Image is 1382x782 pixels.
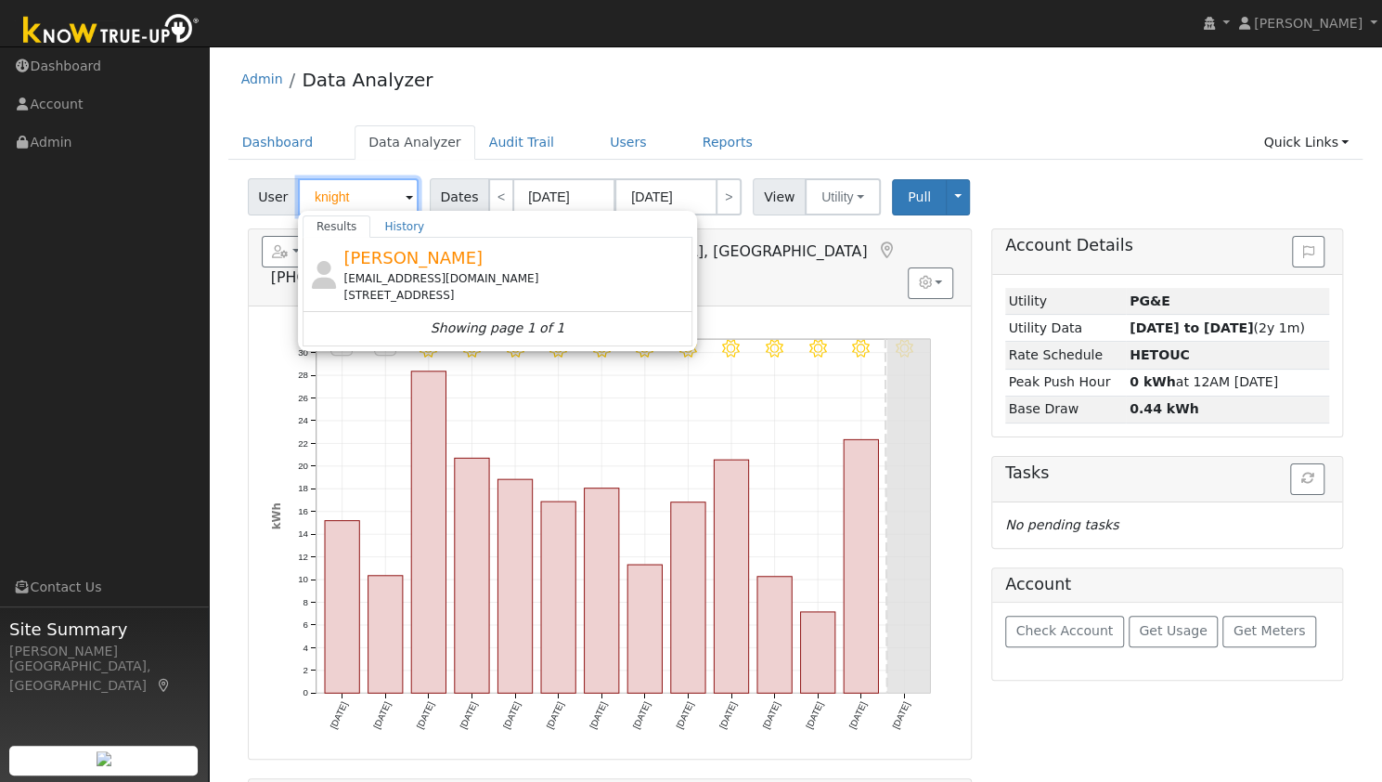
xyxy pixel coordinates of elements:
td: Rate Schedule [1005,342,1126,369]
span: Get Usage [1139,623,1207,638]
a: > [716,178,742,215]
text: [DATE] [717,700,739,730]
td: Base Draw [1005,396,1126,423]
span: Site Summary [9,617,199,642]
text: [DATE] [328,700,349,730]
strong: [DATE] to [DATE] [1130,320,1253,335]
rect: onclick="" [671,502,705,694]
button: Pull [892,179,947,215]
text: 6 [303,619,307,630]
rect: onclick="" [497,479,532,693]
span: [PERSON_NAME] [1254,16,1363,31]
text: [DATE] [847,700,869,730]
td: Peak Push Hour [1005,369,1126,396]
i: 10/02 - MostlyClear [722,340,740,358]
text: [DATE] [760,700,781,730]
text: [DATE] [501,700,523,730]
i: 9/28 - MostlyClear [549,340,567,358]
td: at 12AM [DATE] [1126,369,1329,396]
text: [DATE] [458,700,479,730]
span: (2y 1m) [1130,320,1305,335]
rect: onclick="" [411,371,446,694]
rect: onclick="" [844,439,878,693]
button: Get Usage [1129,616,1219,647]
strong: ID: 17379555, authorized: 10/07/25 [1130,293,1170,308]
button: Issue History [1292,236,1324,267]
i: 9/29 - MostlyClear [592,340,610,358]
div: [PERSON_NAME] [9,642,199,661]
rect: onclick="" [368,576,402,694]
text: [DATE] [544,700,565,730]
button: Check Account [1005,616,1124,647]
rect: onclick="" [757,577,792,694]
i: 9/30 - MostlyClear [636,340,653,358]
a: < [488,178,514,215]
i: 10/01 - MostlyClear [679,340,697,358]
img: retrieve [97,751,111,766]
strong: 0.44 kWh [1130,401,1199,416]
td: Utility [1005,288,1126,315]
rect: onclick="" [455,458,489,693]
a: Quick Links [1249,125,1363,160]
i: Showing page 1 of 1 [431,319,564,338]
text: [DATE] [588,700,609,730]
rect: onclick="" [714,460,748,693]
i: 10/03 - MostlyClear [766,340,783,358]
a: History [370,215,438,238]
text: 30 [298,347,308,358]
button: Get Meters [1222,616,1316,647]
text: 16 [298,506,308,516]
text: [DATE] [804,700,825,730]
rect: onclick="" [800,612,834,693]
a: Results [303,215,371,238]
span: [PHONE_NUMBER] [271,268,406,286]
a: Dashboard [228,125,328,160]
rect: onclick="" [584,488,618,693]
a: Data Analyzer [302,69,433,91]
span: Pull [908,189,931,204]
rect: onclick="" [627,565,662,693]
input: Select a User [298,178,419,215]
text: [DATE] [371,700,393,730]
div: [GEOGRAPHIC_DATA], [GEOGRAPHIC_DATA] [9,657,199,696]
i: 9/25 - MostlyClear [420,340,437,358]
text: 0 [303,687,308,697]
button: Refresh [1290,463,1324,495]
strong: C [1130,347,1190,362]
text: 28 [298,370,308,380]
text: [DATE] [674,700,695,730]
strong: 0 kWh [1130,374,1176,389]
span: [PERSON_NAME] [343,248,483,267]
text: 26 [298,392,308,402]
text: 24 [298,415,308,425]
h5: Account [1005,575,1071,593]
span: Check Account [1015,623,1113,638]
text: 2 [303,665,307,675]
a: Audit Trail [475,125,568,160]
span: User [248,178,299,215]
div: [EMAIL_ADDRESS][DOMAIN_NAME] [343,270,688,287]
text: 14 [298,528,308,539]
text: 4 [303,642,308,652]
i: 10/05 - Clear [852,340,870,358]
a: Data Analyzer [355,125,475,160]
text: 10 [298,574,308,584]
a: Users [596,125,661,160]
rect: onclick="" [325,520,359,693]
text: [DATE] [890,700,911,730]
h5: Account Details [1005,236,1329,255]
button: Utility [805,178,881,215]
i: 9/24 - MostlyCloudy [374,340,397,358]
span: Get Meters [1233,623,1306,638]
i: 9/26 - MostlyClear [463,340,481,358]
span: Dates [430,178,489,215]
span: [GEOGRAPHIC_DATA], [GEOGRAPHIC_DATA] [549,242,868,260]
text: [DATE] [414,700,435,730]
div: [STREET_ADDRESS] [343,287,688,304]
text: 12 [298,552,308,562]
h5: Tasks [1005,463,1329,483]
a: Map [156,678,173,693]
i: 10/04 - MostlyClear [808,340,826,358]
i: 9/27 - MostlyClear [506,340,523,358]
i: No pending tasks [1005,517,1118,532]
